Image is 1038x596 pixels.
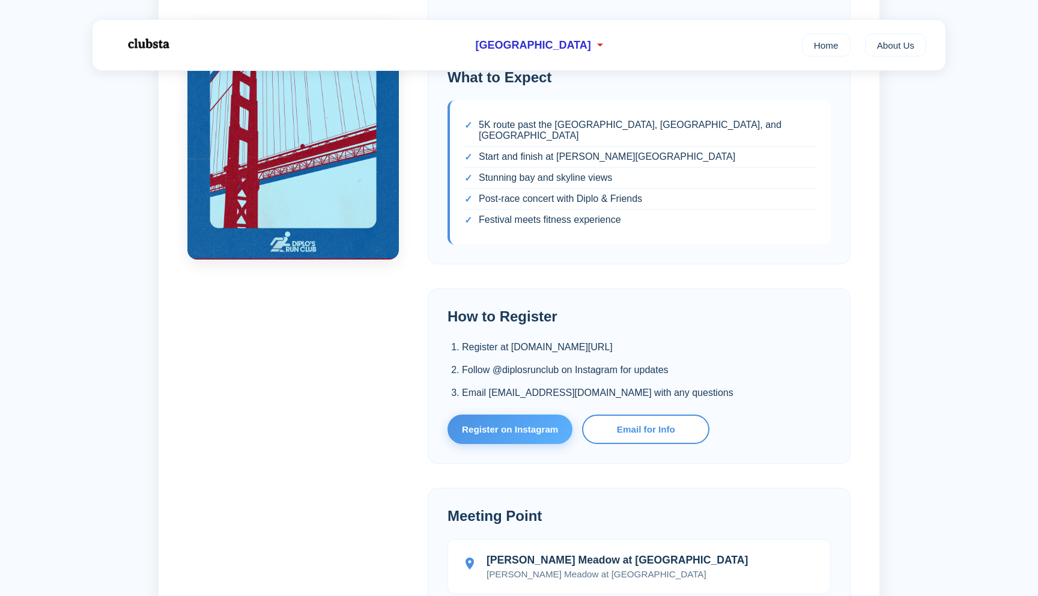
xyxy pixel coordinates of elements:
[464,168,816,189] li: Stunning bay and skyline views
[112,29,184,59] img: Logo
[448,508,831,525] h2: Meeting Point
[448,415,572,444] a: Register on Instagram
[865,34,927,56] a: About Us
[462,339,831,355] li: Register at [DOMAIN_NAME][URL]
[464,210,816,230] li: Festival meets fitness experience
[487,554,748,567] strong: [PERSON_NAME] Meadow at [GEOGRAPHIC_DATA]
[464,147,816,168] li: Start and finish at [PERSON_NAME][GEOGRAPHIC_DATA]
[464,115,816,147] li: 5K route past the [GEOGRAPHIC_DATA], [GEOGRAPHIC_DATA], and [GEOGRAPHIC_DATA]
[464,189,816,210] li: Post-race concert with Diplo & Friends
[802,34,851,56] a: Home
[448,308,831,325] h2: How to Register
[582,415,709,444] a: Email for Info
[187,19,399,260] img: Diplo's Run Club San Francisco
[475,39,590,52] span: [GEOGRAPHIC_DATA]
[462,362,831,378] li: Follow @diplosrunclub on Instagram for updates
[487,569,748,579] p: [PERSON_NAME] Meadow at [GEOGRAPHIC_DATA]
[462,385,831,401] li: Email [EMAIL_ADDRESS][DOMAIN_NAME] with any questions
